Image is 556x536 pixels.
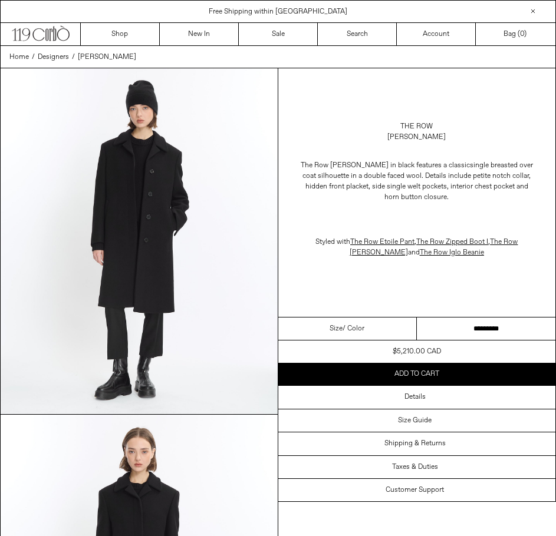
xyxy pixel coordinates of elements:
[520,29,527,39] span: )
[315,237,518,257] span: Styled with , , and
[520,29,524,39] span: 0
[78,52,136,62] a: [PERSON_NAME]
[343,323,364,334] span: / Color
[398,416,432,425] h3: Size Guide
[299,154,535,209] p: The Row [PERSON_NAME] in black features a classic single breasted over coat s
[9,52,29,62] a: Home
[476,23,555,45] a: Bag ()
[81,23,160,45] a: Shop
[72,52,75,62] span: /
[278,363,556,385] button: Add to cart
[330,323,343,334] span: Size
[392,463,438,471] h3: Taxes & Duties
[404,393,426,401] h3: Details
[32,52,35,62] span: /
[305,171,531,202] span: ilhouette in a double faced wool. Details include petite notch collar, hidden front placket, side...
[416,237,488,247] a: The Row Zipped Boot I
[318,23,397,45] a: Search
[1,68,278,414] img: Corbo-2024-11-0121305_1800x1800.jpg
[394,369,439,379] span: Add to cart
[420,248,484,257] a: The Row Iglo Beanie
[386,486,444,494] h3: Customer Support
[239,23,318,45] a: Sale
[350,237,412,247] a: The Row Etoile Pan
[397,23,476,45] a: Account
[393,347,441,356] span: $5,210.00 CAD
[400,121,433,132] a: The Row
[350,237,414,247] span: t
[387,132,446,143] div: [PERSON_NAME]
[384,439,446,448] h3: Shipping & Returns
[160,23,239,45] a: New In
[38,52,69,62] a: Designers
[209,7,347,16] a: Free Shipping within [GEOGRAPHIC_DATA]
